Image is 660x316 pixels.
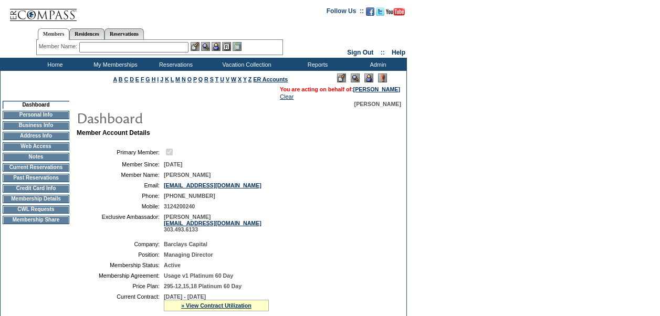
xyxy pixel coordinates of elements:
a: S [210,76,214,82]
a: G [145,76,150,82]
td: Company: [81,241,160,247]
td: Price Plan: [81,283,160,289]
img: Edit Mode [337,73,346,82]
td: Primary Member: [81,147,160,157]
a: » View Contract Utilization [181,302,252,309]
a: R [204,76,208,82]
td: Member Name: [81,172,160,178]
a: C [124,76,128,82]
a: X [238,76,242,82]
a: Subscribe to our YouTube Channel [386,10,405,17]
a: U [220,76,224,82]
img: Reservations [222,42,231,51]
span: [PERSON_NAME] 303.493.6133 [164,214,261,233]
img: Become our fan on Facebook [366,7,374,16]
span: :: [381,49,385,56]
td: Membership Share [3,216,69,224]
b: Member Account Details [77,129,150,136]
img: b_edit.gif [191,42,200,51]
a: T [215,76,219,82]
a: [PERSON_NAME] [353,86,400,92]
a: Reservations [104,28,144,39]
td: Credit Card Info [3,184,69,193]
td: Reservations [144,58,205,71]
td: Reports [286,58,347,71]
span: Active [164,262,181,268]
img: b_calculator.gif [233,42,242,51]
td: Membership Details [3,195,69,203]
a: B [119,76,123,82]
td: Member Since: [81,161,160,167]
td: Past Reservations [3,174,69,182]
td: Business Info [3,121,69,130]
td: Email: [81,182,160,188]
a: Become our fan on Facebook [366,10,374,17]
td: Admin [347,58,407,71]
span: [PERSON_NAME] [164,172,211,178]
td: Dashboard [3,101,69,109]
td: Current Reservations [3,163,69,172]
a: ER Accounts [253,76,288,82]
span: [PERSON_NAME] [354,101,401,107]
span: 295-12,15,18 Platinum 60 Day [164,283,242,289]
a: Z [248,76,252,82]
td: Current Contract: [81,293,160,311]
a: N [182,76,186,82]
span: [PHONE_NUMBER] [164,193,215,199]
a: Members [38,28,70,40]
td: Membership Status: [81,262,160,268]
td: Mobile: [81,203,160,209]
a: Residences [69,28,104,39]
span: [DATE] - [DATE] [164,293,206,300]
img: Impersonate [212,42,221,51]
a: W [231,76,236,82]
a: K [165,76,169,82]
a: Follow us on Twitter [376,10,384,17]
span: [DATE] [164,161,182,167]
span: Barclays Capital [164,241,207,247]
a: Q [198,76,203,82]
img: View Mode [351,73,360,82]
span: Managing Director [164,251,213,258]
img: Impersonate [364,73,373,82]
a: V [226,76,229,82]
td: Follow Us :: [327,6,364,19]
td: Address Info [3,132,69,140]
td: Position: [81,251,160,258]
a: [EMAIL_ADDRESS][DOMAIN_NAME] [164,182,261,188]
td: Phone: [81,193,160,199]
div: Member Name: [39,42,79,51]
img: Subscribe to our YouTube Channel [386,8,405,16]
td: Exclusive Ambassador: [81,214,160,233]
td: Web Access [3,142,69,151]
img: View [201,42,210,51]
td: Notes [3,153,69,161]
img: Follow us on Twitter [376,7,384,16]
td: Home [24,58,84,71]
a: Y [243,76,247,82]
td: Vacation Collection [205,58,286,71]
a: [EMAIL_ADDRESS][DOMAIN_NAME] [164,220,261,226]
a: O [187,76,192,82]
a: J [160,76,163,82]
a: Clear [280,93,294,100]
td: Membership Agreement: [81,272,160,279]
a: H [152,76,156,82]
a: I [157,76,159,82]
a: L [171,76,174,82]
a: A [113,76,117,82]
td: Personal Info [3,111,69,119]
span: You are acting on behalf of: [280,86,400,92]
span: Usage v1 Platinum 60 Day [164,272,233,279]
a: F [141,76,144,82]
a: M [175,76,180,82]
a: Help [392,49,405,56]
a: P [193,76,197,82]
img: Log Concern/Member Elevation [378,73,387,82]
td: My Memberships [84,58,144,71]
a: Sign Out [347,49,373,56]
span: 3124200240 [164,203,195,209]
td: CWL Requests [3,205,69,214]
a: E [135,76,139,82]
img: pgTtlDashboard.gif [76,107,286,128]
